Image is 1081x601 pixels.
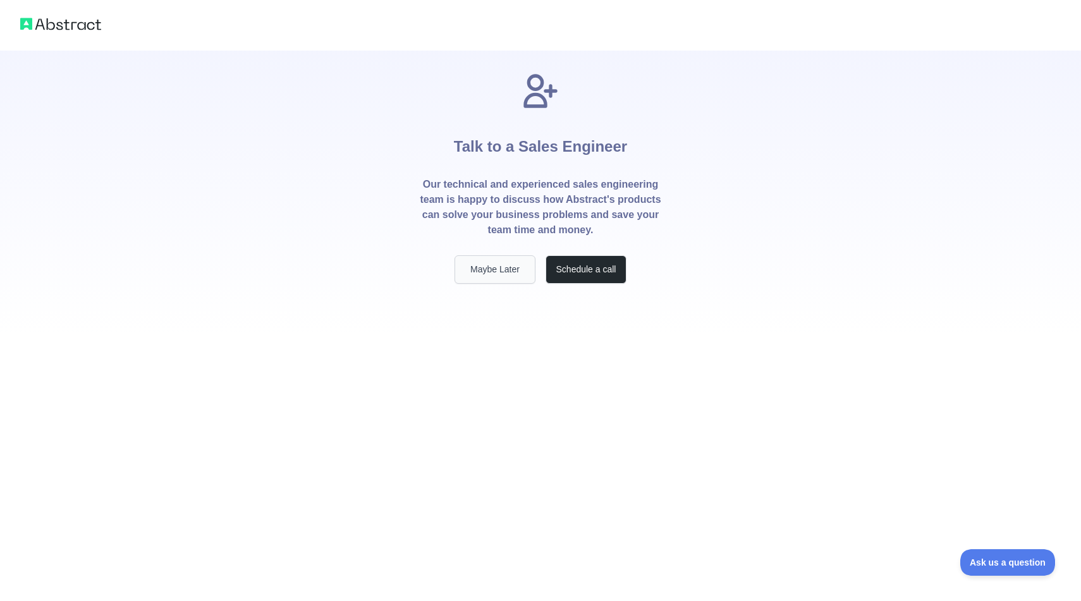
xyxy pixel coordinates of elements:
[960,549,1056,576] iframe: Toggle Customer Support
[454,111,627,177] h1: Talk to a Sales Engineer
[455,255,535,284] button: Maybe Later
[419,177,662,238] p: Our technical and experienced sales engineering team is happy to discuss how Abstract's products ...
[546,255,626,284] button: Schedule a call
[20,15,101,33] img: Abstract logo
